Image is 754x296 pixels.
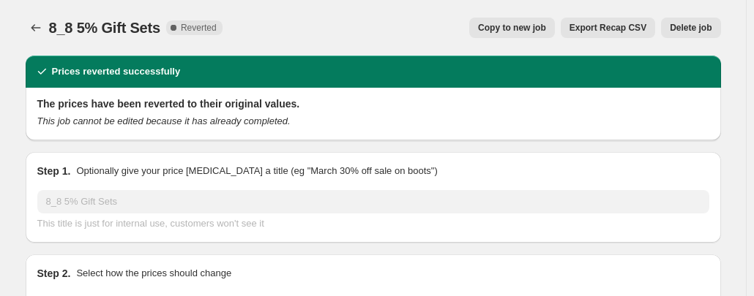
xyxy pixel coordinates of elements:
[76,164,437,178] p: Optionally give your price [MEDICAL_DATA] a title (eg "March 30% off sale on boots")
[561,18,655,38] button: Export Recap CSV
[570,22,646,34] span: Export Recap CSV
[49,20,160,36] span: 8_8 5% Gift Sets
[37,190,709,213] input: 30% off holiday sale
[478,22,546,34] span: Copy to new job
[469,18,555,38] button: Copy to new job
[52,64,181,79] h2: Prices reverted successfully
[37,266,71,281] h2: Step 2.
[670,22,712,34] span: Delete job
[37,164,71,178] h2: Step 1.
[37,218,264,229] span: This title is just for internal use, customers won't see it
[661,18,720,38] button: Delete job
[76,266,231,281] p: Select how the prices should change
[37,96,709,111] h2: The prices have been reverted to their original values.
[26,18,46,38] button: Price change jobs
[37,115,291,126] i: This job cannot be edited because it has already completed.
[181,22,217,34] span: Reverted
